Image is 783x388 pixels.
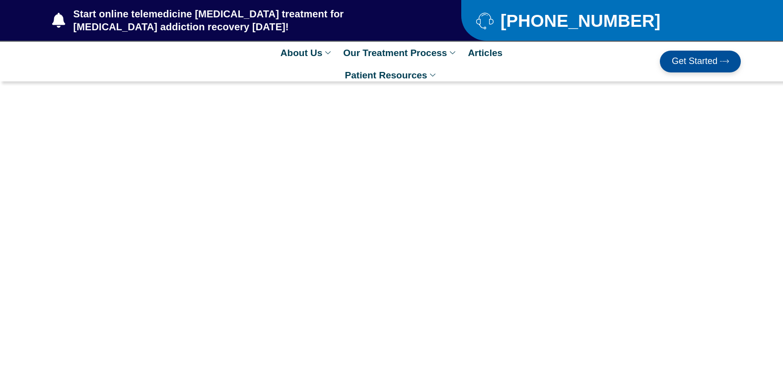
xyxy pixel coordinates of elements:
[463,42,507,64] a: Articles
[340,64,443,86] a: Patient Resources
[476,12,716,29] a: [PHONE_NUMBER]
[672,57,717,66] span: Get Started
[52,7,422,33] a: Start online telemedicine [MEDICAL_DATA] treatment for [MEDICAL_DATA] addiction recovery [DATE]!
[276,42,338,64] a: About Us
[498,14,660,27] span: [PHONE_NUMBER]
[338,42,463,64] a: Our Treatment Process
[71,7,422,33] span: Start online telemedicine [MEDICAL_DATA] treatment for [MEDICAL_DATA] addiction recovery [DATE]!
[660,51,741,72] a: Get Started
